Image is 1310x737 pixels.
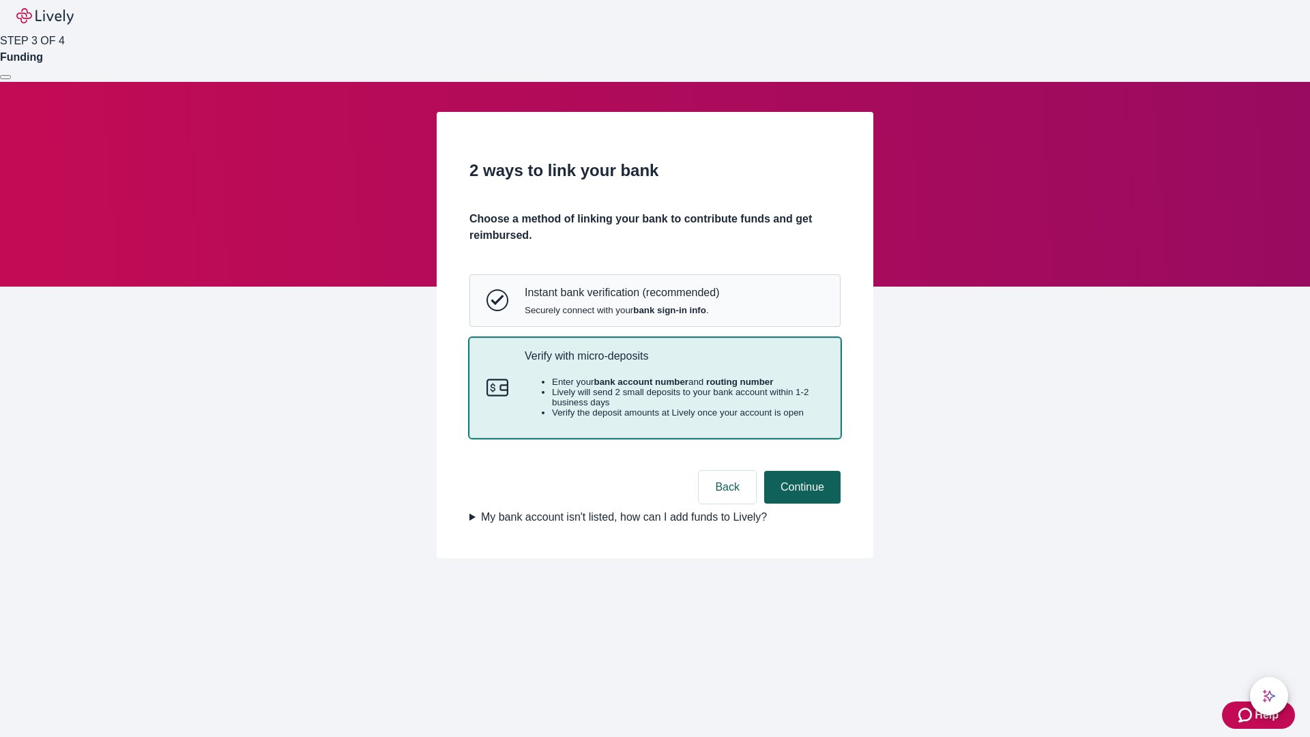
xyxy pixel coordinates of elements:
li: Lively will send 2 small deposits to your bank account within 1-2 business days [552,387,824,407]
strong: routing number [706,377,773,387]
button: Instant bank verificationInstant bank verification (recommended)Securely connect with yourbank si... [470,275,840,326]
h2: 2 ways to link your bank [469,158,841,183]
span: Help [1255,707,1279,723]
img: Lively [16,8,74,25]
button: Micro-depositsVerify with micro-depositsEnter yourbank account numberand routing numberLively wil... [470,338,840,438]
h4: Choose a method of linking your bank to contribute funds and get reimbursed. [469,211,841,244]
button: Zendesk support iconHelp [1222,702,1295,729]
button: chat [1250,677,1288,715]
span: Securely connect with your . [525,305,719,315]
li: Enter your and [552,377,824,387]
strong: bank account number [594,377,689,387]
button: Back [699,471,756,504]
svg: Zendesk support icon [1238,707,1255,723]
svg: Micro-deposits [486,377,508,399]
svg: Instant bank verification [486,289,508,311]
p: Verify with micro-deposits [525,349,824,362]
summary: My bank account isn't listed, how can I add funds to Lively? [469,509,841,525]
p: Instant bank verification (recommended) [525,286,719,299]
li: Verify the deposit amounts at Lively once your account is open [552,407,824,418]
strong: bank sign-in info [633,305,706,315]
button: Continue [764,471,841,504]
svg: Lively AI Assistant [1262,689,1276,703]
